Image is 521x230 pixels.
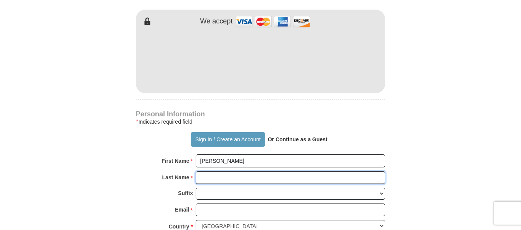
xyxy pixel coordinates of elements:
strong: First Name [162,156,189,166]
button: Sign In / Create an Account [191,132,265,147]
strong: Or Continue as a Guest [268,136,328,142]
strong: Suffix [178,188,193,199]
img: credit cards accepted [234,13,311,30]
strong: Email [175,204,189,215]
strong: Last Name [162,172,190,183]
h4: Personal Information [136,111,385,117]
h4: We accept [200,17,233,26]
div: Indicates required field [136,117,385,126]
